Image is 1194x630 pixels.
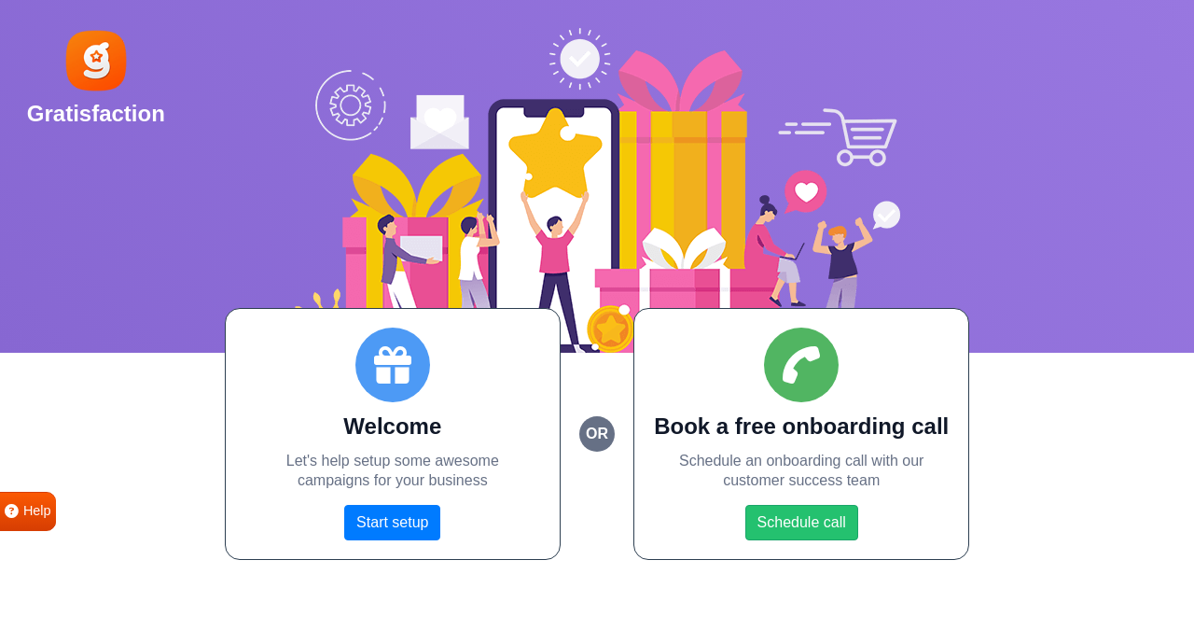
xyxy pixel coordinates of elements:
[294,28,900,353] img: Social Boost
[27,101,165,128] h2: Gratisfaction
[653,413,950,441] h2: Book a free onboarding call
[23,501,51,522] span: Help
[62,27,130,94] img: Gratisfaction
[653,452,950,491] p: Schedule an onboarding call with our customer success team
[745,505,858,540] a: Schedule call
[579,416,615,452] small: or
[244,452,541,491] p: Let's help setup some awesome campaigns for your business
[244,413,541,441] h2: Welcome
[344,505,440,540] a: Start setup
